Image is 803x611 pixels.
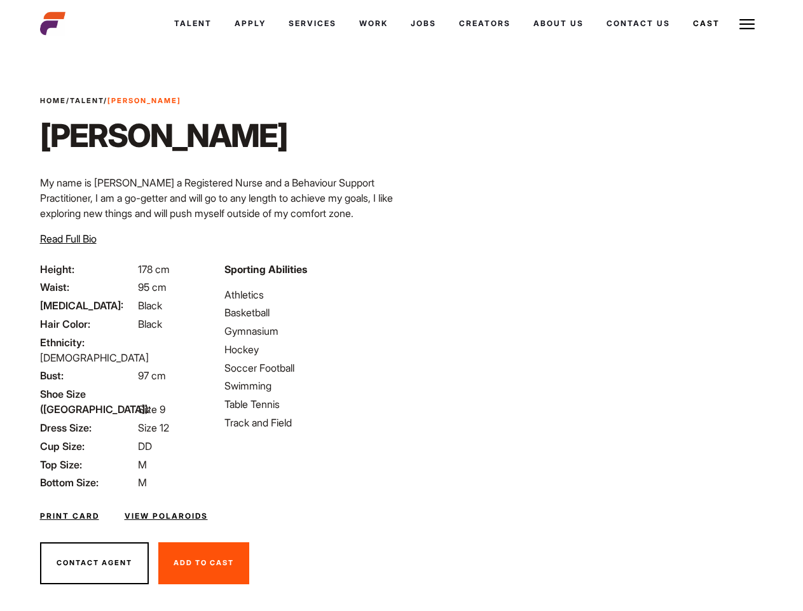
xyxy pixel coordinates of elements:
[739,17,755,32] img: Burger icon
[224,378,394,393] li: Swimming
[595,6,682,41] a: Contact Us
[138,440,152,453] span: DD
[40,95,181,106] span: / /
[138,318,162,330] span: Black
[40,298,135,313] span: [MEDICAL_DATA]:
[224,263,307,276] strong: Sporting Abilities
[224,323,394,339] li: Gymnasium
[138,458,147,471] span: M
[40,368,135,383] span: Bust:
[224,415,394,430] li: Track and Field
[40,335,135,350] span: Ethnicity:
[40,439,135,454] span: Cup Size:
[40,420,135,435] span: Dress Size:
[40,116,287,155] h1: [PERSON_NAME]
[40,279,135,295] span: Waist:
[40,231,97,246] button: Read Full Bio
[40,510,99,522] a: Print Card
[277,6,348,41] a: Services
[40,11,65,36] img: cropped-aefm-brand-fav-22-square.png
[224,287,394,302] li: Athletics
[138,403,165,416] span: Size 9
[163,6,223,41] a: Talent
[40,232,97,245] span: Read Full Bio
[40,351,149,364] span: [DEMOGRAPHIC_DATA]
[224,360,394,376] li: Soccer Football
[158,542,249,584] button: Add To Cast
[682,6,731,41] a: Cast
[138,421,169,434] span: Size 12
[224,397,394,412] li: Table Tennis
[40,316,135,332] span: Hair Color:
[70,96,104,105] a: Talent
[224,342,394,357] li: Hockey
[40,262,135,277] span: Height:
[223,6,277,41] a: Apply
[107,96,181,105] strong: [PERSON_NAME]
[40,542,149,584] button: Contact Agent
[522,6,595,41] a: About Us
[125,510,208,522] a: View Polaroids
[138,263,170,276] span: 178 cm
[399,6,448,41] a: Jobs
[174,558,234,567] span: Add To Cast
[40,176,393,220] span: My name is [PERSON_NAME] a Registered Nurse and a Behaviour Support Practitioner, I am a go-gette...
[138,369,166,382] span: 97 cm
[348,6,399,41] a: Work
[138,299,162,312] span: Black
[138,281,167,293] span: 95 cm
[40,475,135,490] span: Bottom Size:
[138,476,147,489] span: M
[224,305,394,320] li: Basketball
[40,386,135,417] span: Shoe Size ([GEOGRAPHIC_DATA]):
[40,457,135,472] span: Top Size:
[448,6,522,41] a: Creators
[40,96,66,105] a: Home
